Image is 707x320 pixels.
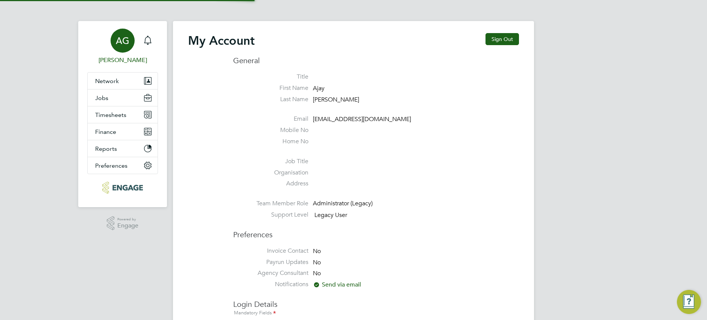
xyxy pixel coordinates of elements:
[117,223,138,229] span: Engage
[95,94,108,102] span: Jobs
[95,128,116,135] span: Finance
[233,292,519,317] h3: Login Details
[88,123,158,140] button: Finance
[313,247,321,255] span: No
[313,116,411,123] span: [EMAIL_ADDRESS][DOMAIN_NAME]
[233,281,308,288] label: Notifications
[95,162,127,169] span: Preferences
[313,259,321,266] span: No
[102,182,143,194] img: carbonrecruitment-logo-retina.png
[88,157,158,174] button: Preferences
[233,126,308,134] label: Mobile No
[233,169,308,177] label: Organisation
[677,290,701,314] button: Engage Resource Center
[313,96,359,103] span: [PERSON_NAME]
[485,33,519,45] button: Sign Out
[117,216,138,223] span: Powered by
[313,85,325,92] span: Ajay
[233,211,308,219] label: Support Level
[233,56,519,65] h3: General
[233,309,519,317] div: Mandatory Fields
[95,77,119,85] span: Network
[107,216,139,231] a: Powered byEngage
[87,182,158,194] a: Go to home page
[87,56,158,65] span: Ajay Gandhi
[233,138,308,146] label: Home No
[233,96,308,103] label: Last Name
[313,200,384,208] div: Administrator (Legacy)
[88,73,158,89] button: Network
[95,145,117,152] span: Reports
[95,111,126,118] span: Timesheets
[233,200,308,208] label: Team Member Role
[314,211,347,219] span: Legacy User
[88,106,158,123] button: Timesheets
[313,281,361,288] span: Send via email
[88,89,158,106] button: Jobs
[88,140,158,157] button: Reports
[233,158,308,165] label: Job Title
[233,269,308,277] label: Agency Consultant
[233,258,308,266] label: Payrun Updates
[233,247,308,255] label: Invoice Contact
[188,33,255,48] h2: My Account
[78,21,167,207] nav: Main navigation
[233,180,308,188] label: Address
[313,270,321,278] span: No
[233,84,308,92] label: First Name
[116,36,129,45] span: AG
[233,73,308,81] label: Title
[87,29,158,65] a: AG[PERSON_NAME]
[233,115,308,123] label: Email
[233,222,519,240] h3: Preferences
